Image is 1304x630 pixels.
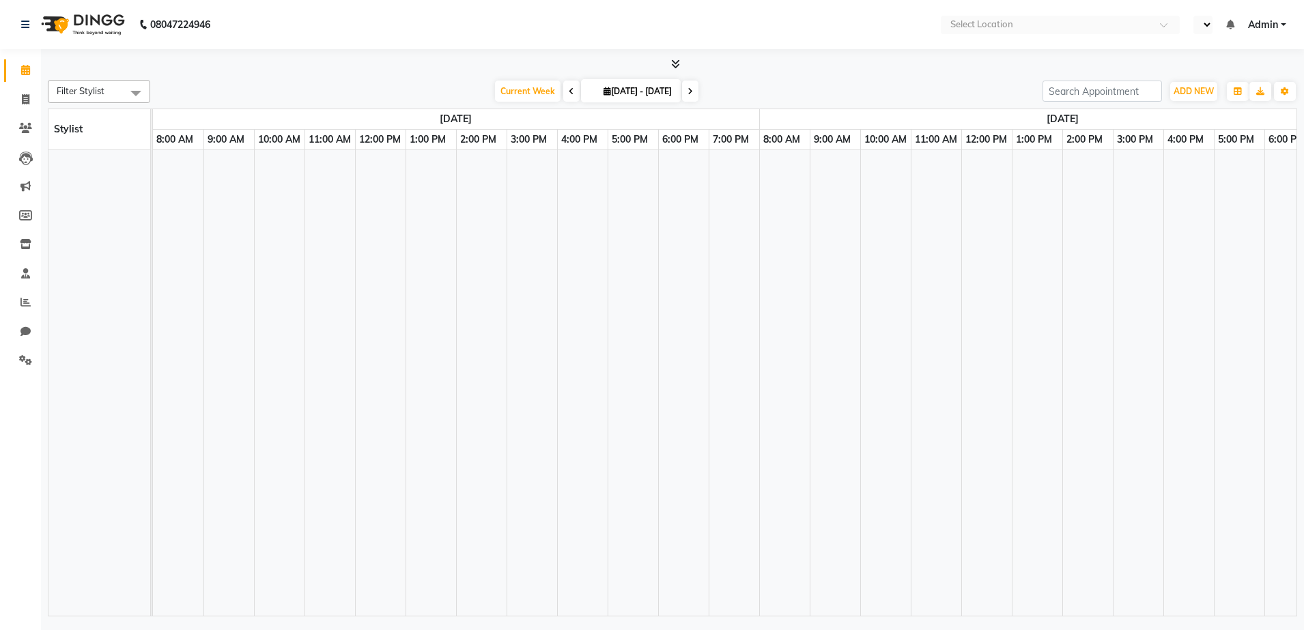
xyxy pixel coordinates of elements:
[950,18,1013,31] div: Select Location
[153,130,197,149] a: 8:00 AM
[406,130,449,149] a: 1:00 PM
[1012,130,1055,149] a: 1:00 PM
[709,130,752,149] a: 7:00 PM
[1170,82,1217,101] button: ADD NEW
[436,109,475,129] a: September 1, 2025
[1248,18,1278,32] span: Admin
[507,130,550,149] a: 3:00 PM
[204,130,248,149] a: 9:00 AM
[54,123,83,135] span: Stylist
[1114,130,1157,149] a: 3:00 PM
[57,85,104,96] span: Filter Stylist
[962,130,1010,149] a: 12:00 PM
[1043,109,1082,129] a: September 2, 2025
[255,130,304,149] a: 10:00 AM
[495,81,561,102] span: Current Week
[659,130,702,149] a: 6:00 PM
[1215,130,1258,149] a: 5:00 PM
[911,130,961,149] a: 11:00 AM
[305,130,354,149] a: 11:00 AM
[356,130,404,149] a: 12:00 PM
[558,130,601,149] a: 4:00 PM
[457,130,500,149] a: 2:00 PM
[1063,130,1106,149] a: 2:00 PM
[608,130,651,149] a: 5:00 PM
[1043,81,1162,102] input: Search Appointment
[810,130,854,149] a: 9:00 AM
[760,130,804,149] a: 8:00 AM
[600,86,675,96] span: [DATE] - [DATE]
[861,130,910,149] a: 10:00 AM
[1174,86,1214,96] span: ADD NEW
[1164,130,1207,149] a: 4:00 PM
[150,5,210,44] b: 08047224946
[35,5,128,44] img: logo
